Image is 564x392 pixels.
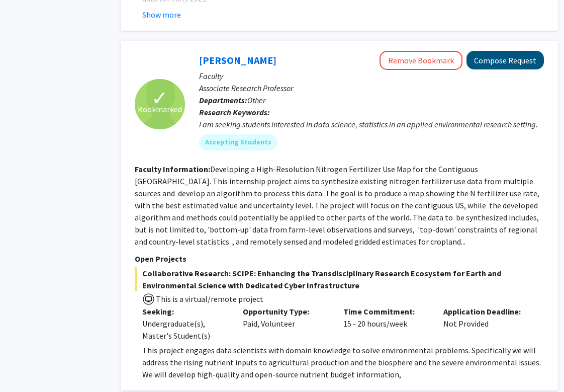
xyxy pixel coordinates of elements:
p: Open Projects [135,253,544,265]
div: 15 - 20 hours/week [336,305,436,342]
button: Remove Bookmark [380,51,462,70]
button: Compose Request to Dong Liang [466,51,544,69]
div: I am seeking students interested in data science, statistics in an applied environmental research... [199,118,544,130]
div: Not Provided [436,305,536,342]
b: Departments: [199,95,247,105]
fg-read-more: Developing a High-Resolution Nitrogen Fertilizer Use Map for the Contiguous [GEOGRAPHIC_DATA]. Th... [135,164,541,247]
iframe: Chat [8,347,43,384]
a: [PERSON_NAME] [199,54,276,66]
span: This is a virtual/remote project [155,294,263,304]
p: Application Deadline: [443,305,529,318]
p: Associate Research Professor [199,82,544,94]
mat-chip: Accepting Students [199,134,277,150]
span: Collaborative Research: SCIPE: Enhancing the Transdisciplinary Research Ecosystem for Earth and E... [135,267,544,291]
span: Other [247,95,265,105]
p: Time Commitment: [343,305,429,318]
div: Undergraduate(s), Master's Student(s) [142,318,228,342]
p: Faculty [199,70,544,82]
span: Bookmarked [138,103,182,115]
p: This project engages data scientists with domain knowledge to solve environmental problems. Speci... [142,344,544,380]
span: ✓ [151,93,168,103]
div: Paid, Volunteer [235,305,336,342]
b: Faculty Information: [135,164,210,174]
p: Opportunity Type: [243,305,328,318]
p: Seeking: [142,305,228,318]
button: Show more [142,9,181,21]
b: Research Keywords: [199,107,270,117]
